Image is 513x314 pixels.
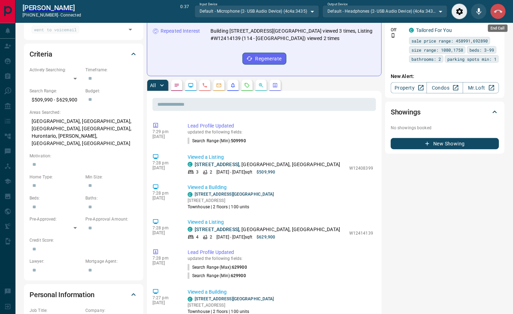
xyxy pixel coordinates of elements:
[463,82,499,93] a: Mr.Loft
[210,169,212,175] p: 2
[188,197,274,204] p: [STREET_ADDRESS]
[152,225,177,230] p: 7:28 pm
[188,204,274,210] p: Townhouse | 2 floors | 100 units
[30,289,95,300] h2: Personal Information
[216,83,222,88] svg: Emails
[22,12,81,18] p: [PHONE_NUMBER] -
[411,37,488,44] span: sale price range: 458991,692890
[150,83,156,88] p: All
[85,258,138,264] p: Mortgage Agent:
[195,227,239,232] a: [STREET_ADDRESS]
[30,88,82,94] p: Search Range:
[210,27,376,42] p: Building [STREET_ADDRESS][GEOGRAPHIC_DATA] viewed 3 times, Listing #W12414139 (114 - [GEOGRAPHIC_...
[152,256,177,261] p: 7:28 pm
[230,83,236,88] svg: Listing Alerts
[152,161,177,165] p: 7:28 pm
[188,192,193,197] div: condos.ca
[327,2,348,7] label: Output Device
[30,286,138,303] div: Personal Information
[349,230,373,236] p: W12414139
[349,165,373,171] p: W12408399
[416,27,452,33] a: Tailored For You
[258,83,264,88] svg: Opportunities
[85,195,138,201] p: Baths:
[30,195,82,201] p: Beds:
[244,83,250,88] svg: Requests
[188,256,373,261] p: updated the following fields:
[195,5,319,17] div: Default - Microphone (2- USB Audio Device) (4c4a:3435)
[30,94,82,106] p: $509,990 - $629,900
[188,83,194,88] svg: Lead Browsing Activity
[411,46,463,53] span: size range: 1080,1758
[180,4,189,19] p: 0:37
[125,25,135,34] button: Open
[188,249,373,256] p: Lead Profile Updated
[195,161,340,168] p: , [GEOGRAPHIC_DATA], [GEOGRAPHIC_DATA]
[188,297,193,302] div: condos.ca
[242,53,286,65] button: Regenerate
[231,138,246,143] span: 509990
[188,288,373,296] p: Viewed a Building
[152,165,177,170] p: [DATE]
[323,5,447,17] div: Default - Headphones (2- USB Audio Device) (4c4a:3435)
[85,216,138,222] p: Pre-Approval Amount:
[152,261,177,266] p: [DATE]
[30,237,138,243] p: Credit Score:
[216,169,252,175] p: [DATE] - [DATE] sqft
[391,33,396,38] svg: Push Notification Only
[391,106,421,118] h2: Showings
[152,196,177,201] p: [DATE]
[85,88,138,94] p: Budget:
[152,134,177,139] p: [DATE]
[30,258,82,264] p: Lawyer:
[452,4,467,19] div: Audio Settings
[188,302,274,308] p: [STREET_ADDRESS]
[210,234,212,240] p: 2
[188,162,193,167] div: condos.ca
[447,55,496,63] span: parking spots min: 1
[188,184,373,191] p: Viewed a Building
[391,27,405,33] p: Off
[161,27,200,35] p: Repeated Interest
[30,153,138,159] p: Motivation:
[188,264,247,270] p: Search Range (Max) :
[488,25,508,32] div: End Call
[391,104,499,120] div: Showings
[216,234,252,240] p: [DATE] - [DATE] sqft
[427,82,463,93] a: Condos
[469,46,494,53] span: beds: 3-99
[30,46,138,63] div: Criteria
[152,191,177,196] p: 7:28 pm
[195,192,274,197] a: [STREET_ADDRESS][GEOGRAPHIC_DATA]
[152,230,177,235] p: [DATE]
[188,130,373,135] p: updated the following fields:
[85,67,138,73] p: Timeframe:
[411,55,441,63] span: bathrooms: 2
[195,296,274,301] a: [STREET_ADDRESS][GEOGRAPHIC_DATA]
[195,162,239,167] a: [STREET_ADDRESS]
[256,169,275,175] p: $509,990
[30,307,82,314] p: Job Title:
[30,174,82,180] p: Home Type:
[30,109,138,116] p: Areas Searched:
[195,226,340,233] p: , [GEOGRAPHIC_DATA], [GEOGRAPHIC_DATA]
[391,73,499,80] p: New Alert:
[391,138,499,149] button: New Showing
[471,4,487,19] div: Mute
[200,2,217,7] label: Input Device
[202,83,208,88] svg: Calls
[85,307,138,314] p: Company:
[85,174,138,180] p: Min Size:
[188,122,373,130] p: Lead Profile Updated
[152,300,177,305] p: [DATE]
[391,125,499,131] p: No showings booked
[30,48,52,60] h2: Criteria
[188,138,246,144] p: Search Range (Min) :
[30,116,138,149] p: [GEOGRAPHIC_DATA], [GEOGRAPHIC_DATA], [GEOGRAPHIC_DATA], [GEOGRAPHIC_DATA], Hurontario, [PERSON_N...
[188,273,246,279] p: Search Range (Min) :
[60,13,81,18] span: connected
[188,227,193,232] div: condos.ca
[22,4,81,12] a: [PERSON_NAME]
[188,153,373,161] p: Viewed a Listing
